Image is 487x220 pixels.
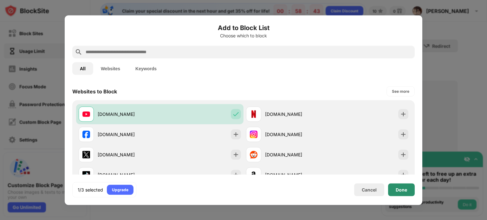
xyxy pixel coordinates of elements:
img: favicons [82,110,90,118]
div: Cancel [362,187,377,192]
div: 1/3 selected [78,186,103,193]
button: All [72,62,93,75]
div: See more [392,88,409,94]
img: favicons [250,110,257,118]
img: favicons [82,171,90,179]
button: Websites [93,62,128,75]
img: favicons [250,151,257,158]
div: [DOMAIN_NAME] [265,172,327,178]
img: search.svg [75,48,82,56]
img: favicons [250,171,257,179]
div: [DOMAIN_NAME] [98,131,160,138]
img: favicons [82,151,90,158]
img: favicons [82,130,90,138]
img: favicons [250,130,257,138]
div: [DOMAIN_NAME] [98,151,160,158]
div: [DOMAIN_NAME] [98,172,160,178]
div: Websites to Block [72,88,117,94]
div: Upgrade [112,186,128,193]
div: Choose which to block [72,33,415,38]
div: [DOMAIN_NAME] [265,111,327,117]
h6: Add to Block List [72,23,415,32]
div: [DOMAIN_NAME] [265,131,327,138]
div: [DOMAIN_NAME] [265,151,327,158]
div: [DOMAIN_NAME] [98,111,160,117]
div: Done [396,187,407,192]
button: Keywords [128,62,164,75]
